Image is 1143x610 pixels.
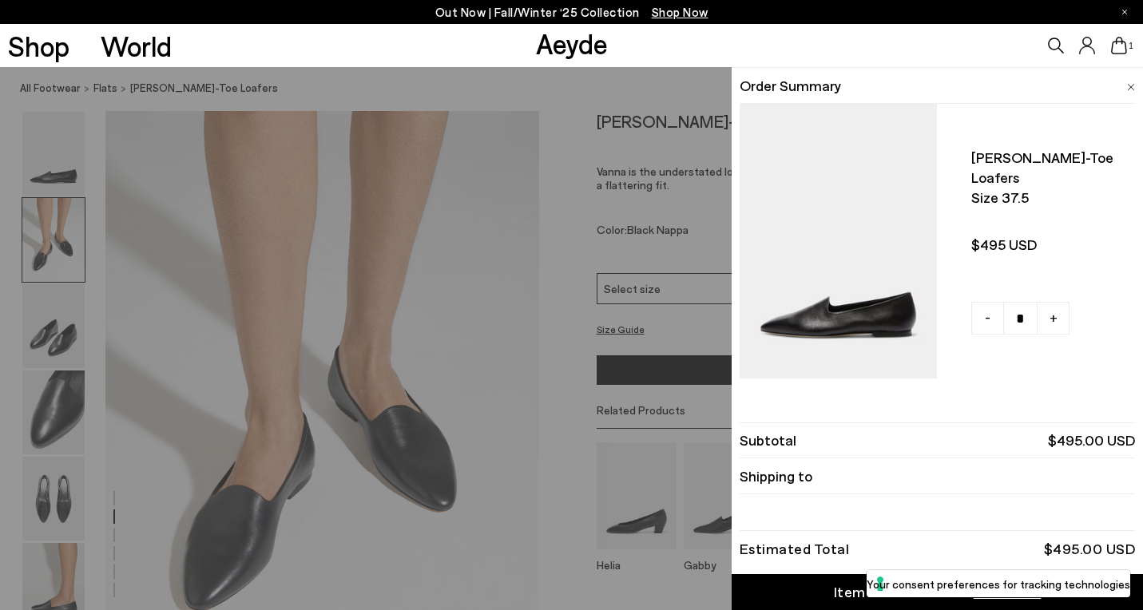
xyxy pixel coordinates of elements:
[971,188,1127,208] span: Size 37.5
[652,5,708,19] span: Navigate to /collections/new-in
[1044,543,1136,554] div: $495.00 USD
[740,422,1135,458] li: Subtotal
[740,104,938,378] img: AEYDE_VANNANAPPALEATHERBLACK_1_900x.jpg
[1048,430,1135,450] span: $495.00 USD
[1111,37,1127,54] a: 1
[971,302,1004,335] a: -
[834,582,965,602] div: Item Added to Cart
[740,466,812,486] span: Shipping to
[867,570,1130,597] button: Your consent preferences for tracking technologies
[985,307,990,327] span: -
[536,26,608,60] a: Aeyde
[732,574,1143,610] a: Item Added to Cart View Cart
[971,235,1127,255] span: $495 USD
[435,2,708,22] p: Out Now | Fall/Winter ‘25 Collection
[1037,302,1070,335] a: +
[1127,42,1135,50] span: 1
[740,543,850,554] div: Estimated Total
[971,148,1127,188] span: [PERSON_NAME]-toe loafers
[101,32,172,60] a: World
[867,576,1130,592] label: Your consent preferences for tracking technologies
[1050,307,1058,327] span: +
[740,76,841,96] span: Order Summary
[8,32,69,60] a: Shop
